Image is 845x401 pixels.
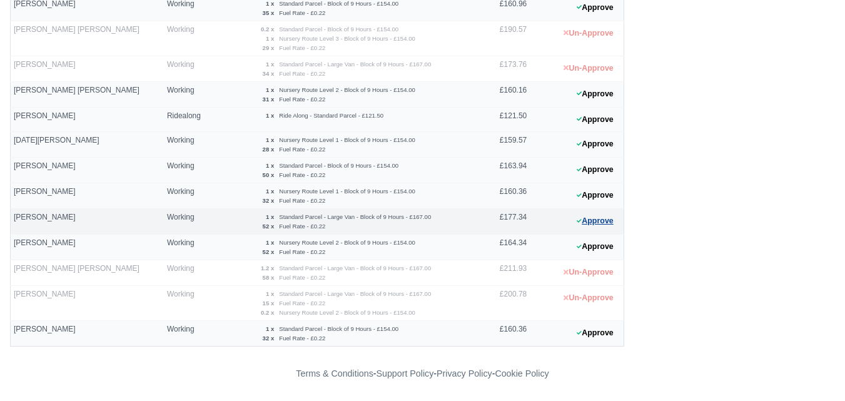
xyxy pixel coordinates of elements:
[475,132,530,158] td: £159.57
[11,21,164,56] td: [PERSON_NAME] [PERSON_NAME]
[11,56,164,81] td: [PERSON_NAME]
[495,368,549,378] a: Cookie Policy
[266,213,274,220] strong: 1 x
[263,223,275,230] strong: 52 x
[570,135,620,153] button: Approve
[263,9,275,16] strong: 35 x
[279,96,325,103] small: Fuel Rate - £0.22
[557,24,620,43] button: Un-Approve
[475,107,530,132] td: £121.50
[475,235,530,260] td: £164.34
[266,86,274,93] strong: 1 x
[11,235,164,260] td: [PERSON_NAME]
[263,300,275,307] strong: 15 x
[279,335,325,342] small: Fuel Rate - £0.22
[11,132,164,158] td: [DATE][PERSON_NAME]
[164,321,210,347] td: Working
[279,188,415,195] small: Nursery Route Level 1 - Block of 9 Hours - £154.00
[266,290,274,297] strong: 1 x
[263,146,275,153] strong: 28 x
[475,158,530,183] td: £163.94
[437,368,492,378] a: Privacy Policy
[279,146,325,153] small: Fuel Rate - £0.22
[164,21,210,56] td: Working
[279,26,398,33] small: Standard Parcel - Block of 9 Hours - £154.00
[279,162,398,169] small: Standard Parcel - Block of 9 Hours - £154.00
[11,158,164,183] td: [PERSON_NAME]
[279,290,431,297] small: Standard Parcel - Large Van - Block of 9 Hours - £167.00
[296,368,373,378] a: Terms & Conditions
[557,59,620,78] button: Un-Approve
[164,183,210,209] td: Working
[263,197,275,204] strong: 32 x
[263,171,275,178] strong: 50 x
[279,213,431,220] small: Standard Parcel - Large Van - Block of 9 Hours - £167.00
[263,274,275,281] strong: 58 x
[279,35,415,42] small: Nursery Route Level 3 - Block of 9 Hours - £154.00
[164,56,210,81] td: Working
[266,162,274,169] strong: 1 x
[279,136,415,143] small: Nursery Route Level 1 - Block of 9 Hours - £154.00
[261,309,274,316] strong: 0.2 x
[263,44,275,51] strong: 29 x
[279,44,325,51] small: Fuel Rate - £0.22
[263,96,275,103] strong: 31 x
[279,248,325,255] small: Fuel Rate - £0.22
[11,321,164,347] td: [PERSON_NAME]
[11,183,164,209] td: [PERSON_NAME]
[11,81,164,107] td: [PERSON_NAME] [PERSON_NAME]
[263,248,275,255] strong: 52 x
[263,335,275,342] strong: 32 x
[782,341,845,401] iframe: Chat Widget
[266,325,274,332] strong: 1 x
[266,35,274,42] strong: 1 x
[66,367,779,381] div: - - -
[279,223,325,230] small: Fuel Rate - £0.22
[164,260,210,286] td: Working
[557,289,620,307] button: Un-Approve
[475,183,530,209] td: £160.36
[266,188,274,195] strong: 1 x
[570,85,620,103] button: Approve
[279,274,325,281] small: Fuel Rate - £0.22
[164,81,210,107] td: Working
[475,321,530,347] td: £160.36
[570,212,620,230] button: Approve
[164,286,210,321] td: Working
[570,186,620,205] button: Approve
[266,112,274,119] strong: 1 x
[11,260,164,286] td: [PERSON_NAME] [PERSON_NAME]
[279,239,415,246] small: Nursery Route Level 2 - Block of 9 Hours - £154.00
[279,70,325,77] small: Fuel Rate - £0.22
[475,56,530,81] td: £173.76
[570,111,620,129] button: Approve
[475,81,530,107] td: £160.16
[570,161,620,179] button: Approve
[570,324,620,342] button: Approve
[266,136,274,143] strong: 1 x
[475,260,530,286] td: £211.93
[475,209,530,235] td: £177.34
[279,197,325,204] small: Fuel Rate - £0.22
[279,309,415,316] small: Nursery Route Level 2 - Block of 9 Hours - £154.00
[164,209,210,235] td: Working
[11,286,164,321] td: [PERSON_NAME]
[266,61,274,68] strong: 1 x
[261,26,274,33] strong: 0.2 x
[279,171,325,178] small: Fuel Rate - £0.22
[279,300,325,307] small: Fuel Rate - £0.22
[279,265,431,272] small: Standard Parcel - Large Van - Block of 9 Hours - £167.00
[279,86,415,93] small: Nursery Route Level 2 - Block of 9 Hours - £154.00
[261,265,274,272] strong: 1.2 x
[11,107,164,132] td: [PERSON_NAME]
[279,9,325,16] small: Fuel Rate - £0.22
[279,112,383,119] small: Ride Along - Standard Parcel - £121.50
[164,158,210,183] td: Working
[475,21,530,56] td: £190.57
[11,209,164,235] td: [PERSON_NAME]
[279,325,398,332] small: Standard Parcel - Block of 9 Hours - £154.00
[570,238,620,256] button: Approve
[475,286,530,321] td: £200.78
[279,61,431,68] small: Standard Parcel - Large Van - Block of 9 Hours - £167.00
